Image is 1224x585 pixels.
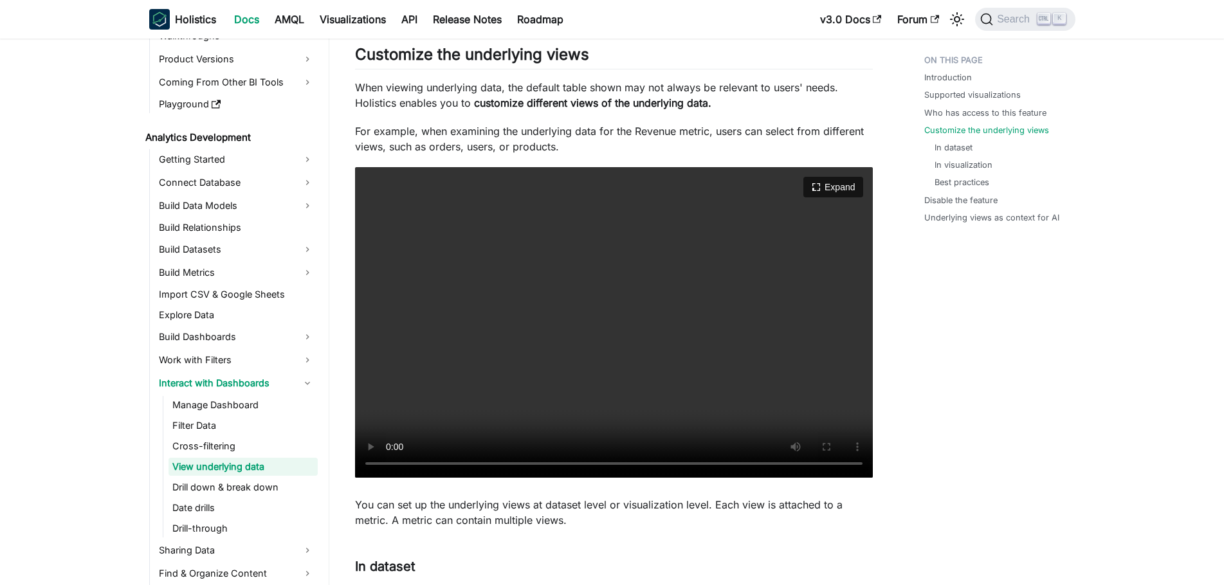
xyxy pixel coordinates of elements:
[155,540,318,561] a: Sharing Data
[155,373,318,393] a: Interact with Dashboards
[355,45,873,69] h2: Customize the underlying views
[890,9,947,30] a: Forum
[155,239,318,260] a: Build Datasets
[803,177,863,197] button: Expand video
[155,49,318,69] a: Product Versions
[474,96,711,109] strong: customize different views of the underlying data​​.
[155,72,318,93] a: Coming From Other BI Tools
[136,39,329,585] nav: Docs sidebar
[169,437,318,455] a: Cross-filtering
[155,95,318,113] a: Playground
[155,563,318,584] a: Find & Organize Content
[142,129,318,147] a: Analytics Development
[924,124,1049,136] a: Customize the underlying views
[169,478,318,496] a: Drill down & break down
[924,194,998,206] a: Disable the feature
[169,499,318,517] a: Date drills
[924,89,1021,101] a: Supported visualizations
[394,9,425,30] a: API
[155,195,318,216] a: Build Data Models
[149,9,170,30] img: Holistics
[155,172,318,193] a: Connect Database
[155,327,318,347] a: Build Dashboards
[924,212,1059,224] a: Underlying views as context for AI
[924,71,972,84] a: Introduction
[155,149,318,170] a: Getting Started
[993,14,1037,25] span: Search
[935,141,973,154] a: In dataset
[169,458,318,476] a: View underlying data
[935,176,989,188] a: Best practices
[355,167,873,478] video: Your browser does not support embedding video, but you can .
[226,9,267,30] a: Docs
[169,396,318,414] a: Manage Dashboard
[312,9,394,30] a: Visualizations
[155,350,318,370] a: Work with Filters
[169,519,318,537] a: Drill-through
[355,80,873,111] p: When viewing underlying data, the default table shown may not always be relevant to users' needs....
[155,262,318,283] a: Build Metrics
[155,285,318,303] a: Import CSV & Google Sheets
[169,417,318,435] a: Filter Data
[924,107,1046,119] a: Who has access to this feature
[149,9,216,30] a: HolisticsHolistics
[975,8,1075,31] button: Search (Ctrl+K)
[175,12,216,27] b: Holistics
[355,559,873,575] h3: In dataset
[947,9,967,30] button: Switch between dark and light mode (currently light mode)
[425,9,509,30] a: Release Notes
[267,9,312,30] a: AMQL
[355,123,873,154] p: For example, when examining the underlying data for the Revenue metric, users can select from dif...
[355,497,873,528] p: You can set up the underlying views at dataset level or visualization level. Each view is attache...
[1053,13,1066,24] kbd: K
[812,9,890,30] a: v3.0 Docs
[155,306,318,324] a: Explore Data
[935,159,992,171] a: In visualization
[509,9,571,30] a: Roadmap
[155,219,318,237] a: Build Relationships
